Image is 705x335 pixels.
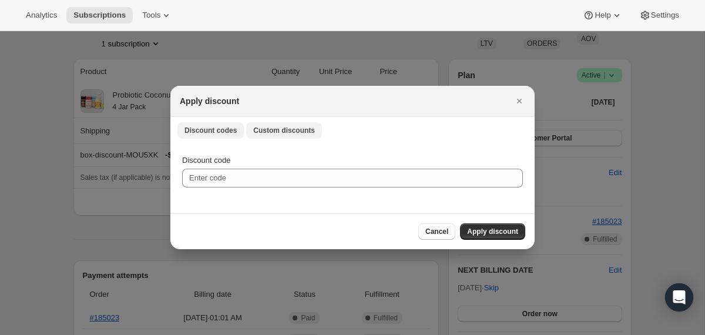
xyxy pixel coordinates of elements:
[253,126,315,135] span: Custom discounts
[182,156,230,165] span: Discount code
[184,126,237,135] span: Discount codes
[418,223,455,240] button: Cancel
[180,95,239,107] h2: Apply discount
[246,122,322,139] button: Custom discounts
[511,93,528,109] button: Close
[632,7,686,24] button: Settings
[651,11,679,20] span: Settings
[425,227,448,236] span: Cancel
[177,122,244,139] button: Discount codes
[142,11,160,20] span: Tools
[66,7,133,24] button: Subscriptions
[73,11,126,20] span: Subscriptions
[170,143,535,213] div: Discount codes
[595,11,610,20] span: Help
[460,223,525,240] button: Apply discount
[26,11,57,20] span: Analytics
[576,7,629,24] button: Help
[182,169,523,187] input: Enter code
[665,283,693,311] div: Open Intercom Messenger
[467,227,518,236] span: Apply discount
[135,7,179,24] button: Tools
[19,7,64,24] button: Analytics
